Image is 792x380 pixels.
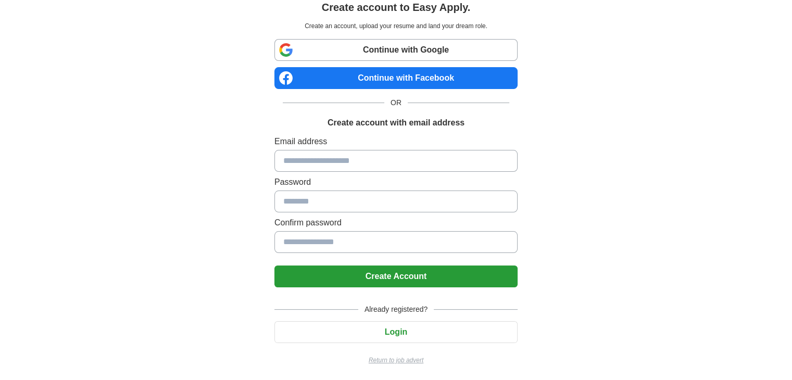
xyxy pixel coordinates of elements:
[274,321,518,343] button: Login
[274,176,518,188] label: Password
[276,21,516,31] p: Create an account, upload your resume and land your dream role.
[358,304,434,315] span: Already registered?
[274,135,518,148] label: Email address
[328,117,464,129] h1: Create account with email address
[274,67,518,89] a: Continue with Facebook
[274,265,518,287] button: Create Account
[384,97,408,108] span: OR
[274,39,518,61] a: Continue with Google
[274,356,518,365] a: Return to job advert
[274,327,518,336] a: Login
[274,217,518,229] label: Confirm password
